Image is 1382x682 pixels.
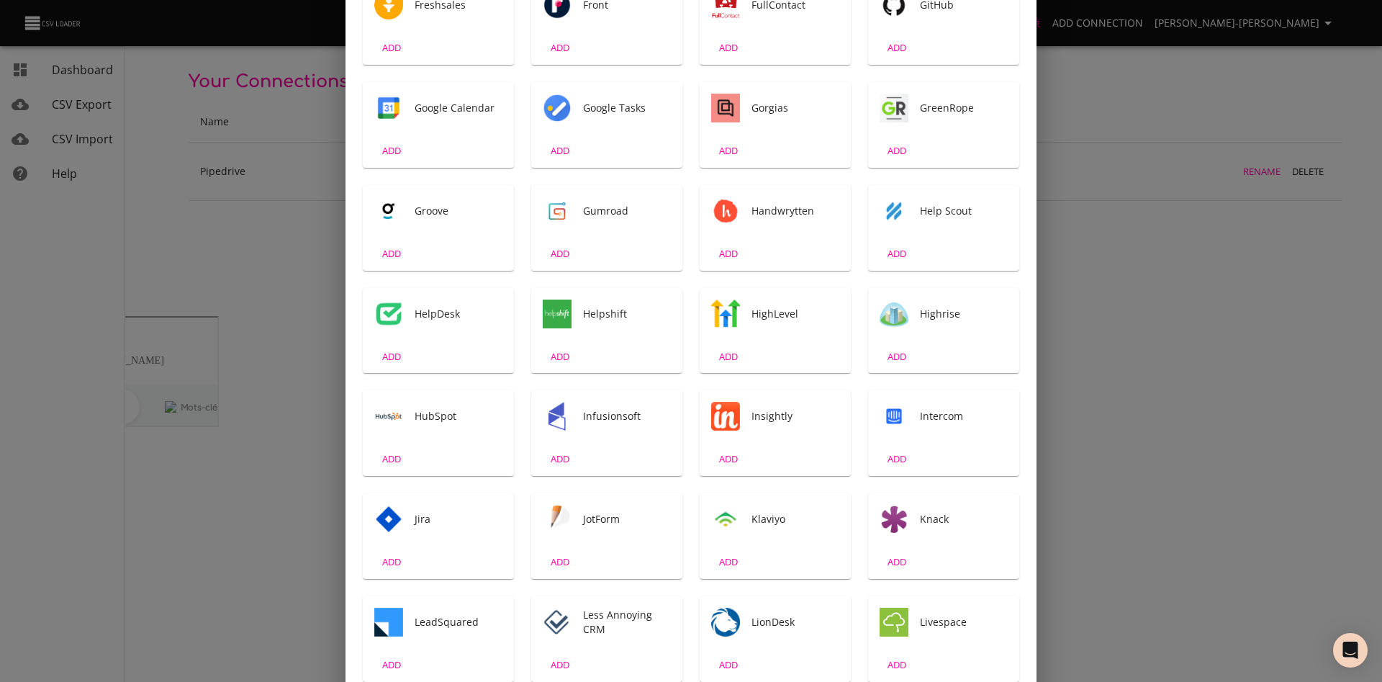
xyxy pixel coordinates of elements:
[711,608,740,637] img: LionDesk
[541,657,579,673] span: ADD
[23,37,35,49] img: website_grey.svg
[1333,633,1368,668] div: Open Intercom Messenger
[58,84,70,95] img: tab_domain_overview_orange.svg
[543,608,572,637] div: Tool
[374,505,403,534] div: Tool
[40,23,71,35] div: v 4.0.25
[711,94,740,122] img: Gorgias
[537,448,583,470] button: ADD
[880,197,908,225] img: Help Scout
[920,204,1008,218] span: Help Scout
[543,608,572,637] img: Less Annoying CRM
[37,37,163,49] div: Domaine: [DOMAIN_NAME]
[374,608,403,637] div: Tool
[711,300,740,328] div: Tool
[372,451,411,467] span: ADD
[372,246,411,262] span: ADD
[877,40,916,56] span: ADD
[874,346,920,368] button: ADD
[711,197,740,225] div: Tool
[709,143,748,159] span: ADD
[543,300,572,328] div: Tool
[537,551,583,573] button: ADD
[751,101,839,115] span: Gorgias
[711,608,740,637] div: Tool
[920,615,1008,629] span: Livespace
[751,615,839,629] span: LionDesk
[374,300,403,328] div: Tool
[369,140,415,162] button: ADD
[374,94,403,122] img: Google Calendar
[880,505,908,534] img: Knack
[880,94,908,122] img: GreenRope
[415,512,502,526] span: Jira
[415,101,502,115] span: Google Calendar
[751,409,839,423] span: Insightly
[369,448,415,470] button: ADD
[415,204,502,218] span: Groove
[920,409,1008,423] span: Intercom
[537,346,583,368] button: ADD
[583,307,671,321] span: Helpshift
[877,451,916,467] span: ADD
[751,512,839,526] span: Klaviyo
[543,94,572,122] img: Google Tasks
[583,204,671,218] span: Gumroad
[374,402,403,431] div: Tool
[874,448,920,470] button: ADD
[877,657,916,673] span: ADD
[711,300,740,328] img: HighLevel
[880,197,908,225] div: Tool
[583,512,671,526] span: JotForm
[711,505,740,534] div: Tool
[877,554,916,570] span: ADD
[415,307,502,321] span: HelpDesk
[583,409,671,423] span: Infusionsoft
[163,84,175,95] img: tab_keywords_by_traffic_grey.svg
[874,140,920,162] button: ADD
[537,37,583,59] button: ADD
[751,307,839,321] span: HighLevel
[920,307,1008,321] span: Highrise
[920,101,1008,115] span: GreenRope
[711,402,740,431] img: Insightly
[705,346,751,368] button: ADD
[874,37,920,59] button: ADD
[543,402,572,431] div: Tool
[880,402,908,431] img: Intercom
[709,349,748,365] span: ADD
[374,505,403,534] img: Jira
[541,246,579,262] span: ADD
[372,143,411,159] span: ADD
[543,505,572,534] div: Tool
[372,554,411,570] span: ADD
[874,243,920,265] button: ADD
[705,243,751,265] button: ADD
[537,140,583,162] button: ADD
[711,505,740,534] img: Klaviyo
[541,451,579,467] span: ADD
[543,197,572,225] img: Gumroad
[877,246,916,262] span: ADD
[374,197,403,225] img: Groove
[705,654,751,676] button: ADD
[374,608,403,637] img: LeadSquared
[709,40,748,56] span: ADD
[711,197,740,225] img: Handwrytten
[543,402,572,431] img: Infusionsoft
[711,94,740,122] div: Tool
[74,85,111,94] div: Domaine
[709,246,748,262] span: ADD
[543,505,572,534] img: JotForm
[374,94,403,122] div: Tool
[705,448,751,470] button: ADD
[374,300,403,328] img: HelpDesk
[369,654,415,676] button: ADD
[583,101,671,115] span: Google Tasks
[874,551,920,573] button: ADD
[369,346,415,368] button: ADD
[543,94,572,122] div: Tool
[372,657,411,673] span: ADD
[880,505,908,534] div: Tool
[709,657,748,673] span: ADD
